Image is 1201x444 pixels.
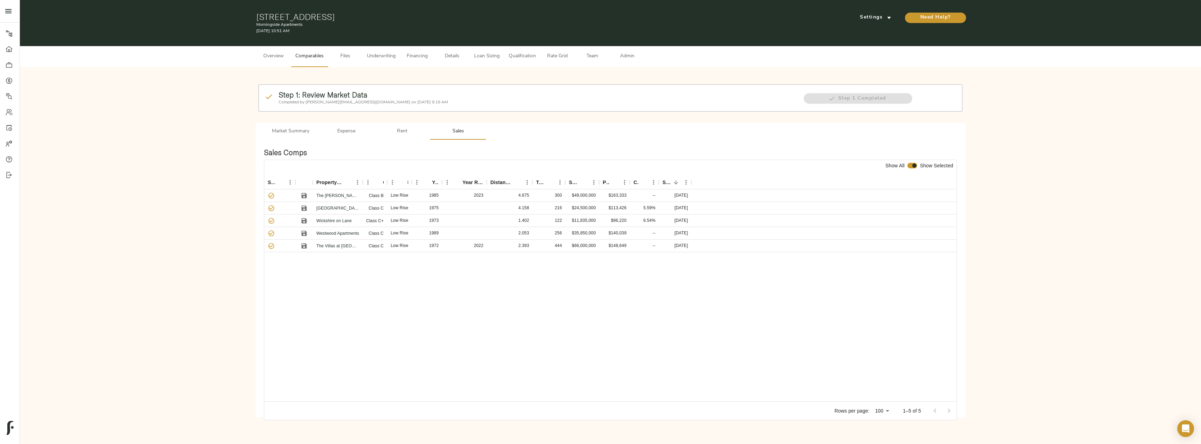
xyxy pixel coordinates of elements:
[279,99,796,105] p: Completed by [PERSON_NAME][EMAIL_ADDRESS][DOMAIN_NAME] on [DATE] 9:19 AM
[903,407,921,414] p: 1–5 of 5
[675,192,688,198] div: 06/11/2025
[572,218,596,224] div: $11,835,000
[474,192,483,198] div: 2023
[630,176,659,189] div: Cap Rate
[662,176,671,189] div: Sales Date
[268,176,275,189] div: Selected?
[555,192,562,198] div: 300
[675,218,688,224] div: 10/29/2024
[599,176,630,189] div: Price/Unit
[256,28,729,34] p: [DATE] 10:51 AM
[490,176,512,189] div: Distance (miles)
[589,177,599,188] button: Menu
[834,407,869,414] p: Rows per page:
[422,177,432,187] button: Sort
[639,177,648,187] button: Sort
[462,176,483,189] div: Year Renovated
[412,176,442,189] div: Year Built
[299,203,309,213] button: Save
[912,13,959,22] span: Need Help?
[256,12,729,22] h1: [STREET_ADDRESS]
[905,13,966,23] button: Need Help?
[429,192,439,198] div: 1985
[332,52,359,61] span: Files
[619,177,630,188] button: Menu
[872,406,892,416] div: 100
[342,177,352,187] button: Sort
[432,176,439,189] div: Year Built
[387,176,412,189] div: Height
[609,230,626,236] div: $140,039
[671,177,681,187] button: Sort
[609,243,626,249] div: $148,649
[299,228,309,239] button: Save
[487,176,532,189] div: Distance (miles)
[429,205,439,211] div: 1975
[391,205,408,211] div: Low Rise
[653,230,655,236] div: --
[569,176,579,189] div: Sales Price
[378,127,426,136] span: Rent
[609,192,626,198] div: $163,333
[474,52,500,61] span: Loan Sizing
[316,231,359,236] a: Westwood Apartments
[579,52,606,61] span: Team
[474,243,483,249] div: 2022
[352,177,363,188] button: Menu
[299,241,309,251] button: Save
[555,218,562,224] div: 122
[279,90,367,99] strong: Step 1: Review Market Data
[398,177,407,187] button: Sort
[369,205,384,211] p: Class C
[518,205,529,211] div: 4.158
[509,52,536,61] span: Qualification
[653,243,655,249] div: --
[367,52,396,61] span: Underwriting
[555,243,562,249] div: 444
[609,205,626,211] div: $113,426
[369,243,384,249] p: Class C
[518,243,529,249] div: 2.393
[518,192,529,198] div: 4.675
[264,176,295,189] div: Selected?
[267,127,314,136] span: Market Summary
[572,205,596,211] div: $24,500,000
[313,176,363,189] div: Property Name
[264,148,957,157] h2: Sales Comps
[316,193,360,198] a: The [PERSON_NAME]
[391,192,408,198] div: Low Rise
[919,161,955,170] div: Show Selected
[429,218,439,224] div: 1973
[572,243,596,249] div: $66,000,000
[675,230,688,236] div: 02/12/2024
[363,176,387,189] div: Class
[387,177,398,188] button: Menu
[275,177,285,187] button: Sort
[565,176,599,189] div: Sales Price
[610,177,619,187] button: Sort
[614,52,641,61] span: Admin
[545,177,555,187] button: Sort
[643,218,656,224] div: 6.54%
[452,177,462,187] button: Sort
[295,52,324,61] span: Comparables
[369,230,384,236] p: Class C
[366,218,384,224] p: Class C+
[316,218,352,223] a: Wickshire on Lane
[522,177,532,188] button: Menu
[532,176,565,189] div: Total Units
[653,192,655,198] div: --
[439,52,465,61] span: Details
[260,52,287,61] span: Overview
[391,218,408,224] div: Low Rise
[412,177,422,188] button: Menu
[572,192,596,198] div: $49,000,000
[555,205,562,211] div: 216
[675,243,688,249] div: 09/07/2022
[404,52,430,61] span: Financing
[555,230,562,236] div: 256
[603,176,610,189] div: Price/Unit
[442,177,452,188] button: Menu
[373,177,383,187] button: Sort
[316,176,342,189] div: Property Name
